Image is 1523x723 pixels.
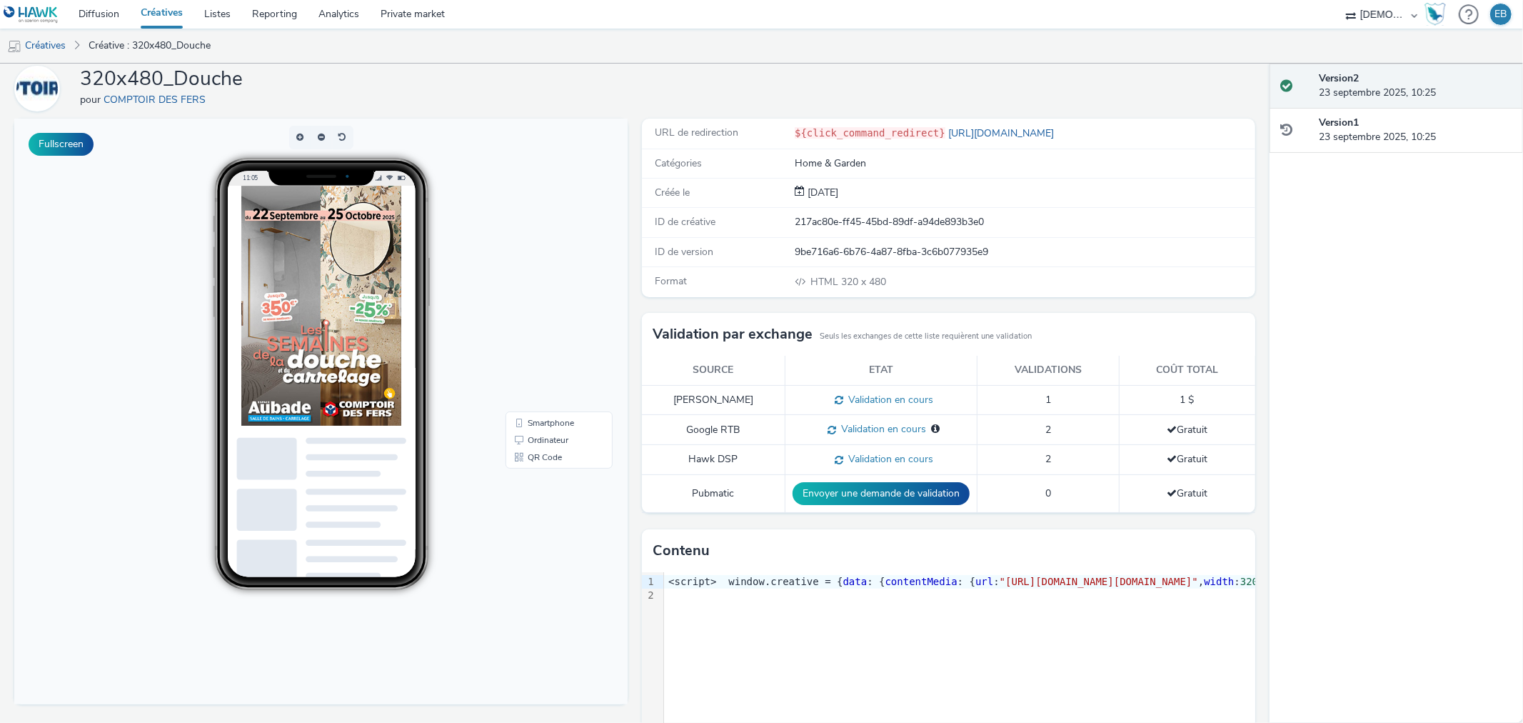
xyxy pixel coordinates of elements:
[642,475,785,513] td: Pubmatic
[1167,487,1207,500] span: Gratuit
[228,55,243,63] span: 11:05
[843,576,868,587] span: data
[809,275,886,289] span: 320 x 480
[805,186,838,200] div: Création 23 septembre 2025, 10:25
[1167,452,1207,466] span: Gratuit
[1319,71,1359,85] strong: Version 2
[1000,576,1198,587] span: "[URL][DOMAIN_NAME][DOMAIN_NAME]"
[513,334,548,343] span: QR Code
[1180,393,1195,407] span: 1 $
[494,330,595,347] li: QR Code
[1045,393,1051,407] span: 1
[1424,3,1452,26] a: Hawk Academy
[810,275,841,289] span: HTML
[494,296,595,313] li: Smartphone
[1319,116,1512,145] div: 23 septembre 2025, 10:25
[642,385,785,415] td: [PERSON_NAME]
[655,245,713,259] span: ID de version
[642,575,656,589] div: 1
[14,81,66,95] a: COMPTOIR DES FERS
[836,422,926,436] span: Validation en cours
[785,356,977,385] th: Etat
[653,540,710,562] h3: Contenu
[513,317,554,326] span: Ordinateur
[4,6,59,24] img: undefined Logo
[885,576,957,587] span: contentMedia
[653,324,813,345] h3: Validation par exchange
[1319,116,1359,129] strong: Version 1
[81,29,218,63] a: Créative : 320x480_Douche
[16,68,58,109] img: COMPTOIR DES FERS
[1319,71,1512,101] div: 23 septembre 2025, 10:25
[29,133,94,156] button: Fullscreen
[795,245,1253,259] div: 9be716a6-6b76-4a87-8fba-3c6b077935e9
[977,356,1119,385] th: Validations
[1045,452,1051,466] span: 2
[513,300,560,309] span: Smartphone
[1424,3,1446,26] img: Hawk Academy
[642,589,656,603] div: 2
[642,356,785,385] th: Source
[655,186,690,199] span: Créée le
[642,415,785,445] td: Google RTB
[1495,4,1507,25] div: EB
[843,452,933,466] span: Validation en cours
[1045,423,1051,437] span: 2
[975,576,993,587] span: url
[80,93,104,106] span: pour
[655,126,738,139] span: URL de redirection
[655,274,687,288] span: Format
[642,445,785,475] td: Hawk DSP
[1240,576,1258,587] span: 320
[795,215,1253,229] div: 217ac80e-ff45-45bd-89df-a94de893b3e0
[655,215,715,229] span: ID de créative
[793,482,970,505] button: Envoyer une demande de validation
[655,156,702,170] span: Catégories
[820,331,1032,342] small: Seuls les exchanges de cette liste requièrent une validation
[1167,423,1207,437] span: Gratuit
[1119,356,1255,385] th: Coût total
[7,39,21,54] img: mobile
[843,393,933,407] span: Validation en cours
[494,313,595,330] li: Ordinateur
[1204,576,1234,587] span: width
[945,126,1060,140] a: [URL][DOMAIN_NAME]
[1045,487,1051,500] span: 0
[795,156,1253,171] div: Home & Garden
[805,186,838,199] span: [DATE]
[80,66,243,93] h1: 320x480_Douche
[104,93,211,106] a: COMPTOIR DES FERS
[795,127,945,139] code: ${click_command_redirect}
